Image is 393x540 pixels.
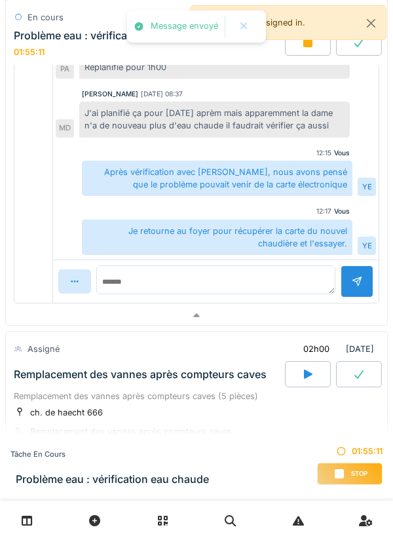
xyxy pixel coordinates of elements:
[334,148,350,158] div: Vous
[56,60,74,79] div: PA
[358,178,376,196] div: YE
[356,6,386,41] button: Close
[16,473,209,486] h3: Problème eau : vérification eau chaude
[28,11,64,24] div: En cours
[14,47,45,57] div: 01:55:11
[79,56,350,79] div: Replanifie pour 1h00
[141,89,183,99] div: [DATE] 08:37
[151,21,218,32] div: Message envoyé
[334,206,350,216] div: Vous
[14,390,379,402] div: Remplacement des vannes après compteurs caves (5 pièces)
[82,161,352,196] div: Après vérification avec [PERSON_NAME], nous avons pensé que le problème pouvait venir de la carte...
[317,445,383,457] div: 01:55:11
[30,425,232,438] div: Remplacement des vannes après compteurs caves
[14,368,267,381] div: Remplacement des vannes après compteurs caves
[190,5,386,40] div: You are already signed in.
[358,237,376,255] div: YE
[82,89,138,99] div: [PERSON_NAME]
[30,406,103,419] div: ch. de haecht 666
[56,119,74,138] div: MD
[79,102,350,137] div: J'ai planifié ça pour [DATE] aprèm mais apparemment la dame n'a de nouveau plus d'eau chaude il f...
[351,469,367,478] span: Stop
[14,29,207,42] div: Problème eau : vérification eau chaude
[316,148,331,158] div: 12:15
[292,337,379,361] div: [DATE]
[10,449,209,460] div: Tâche en cours
[82,220,352,255] div: Je retourne au foyer pour récupérer la carte du nouvel chaudière et l'essayer.
[316,206,331,216] div: 12:17
[28,343,60,355] div: Assigné
[303,343,329,355] div: 02h00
